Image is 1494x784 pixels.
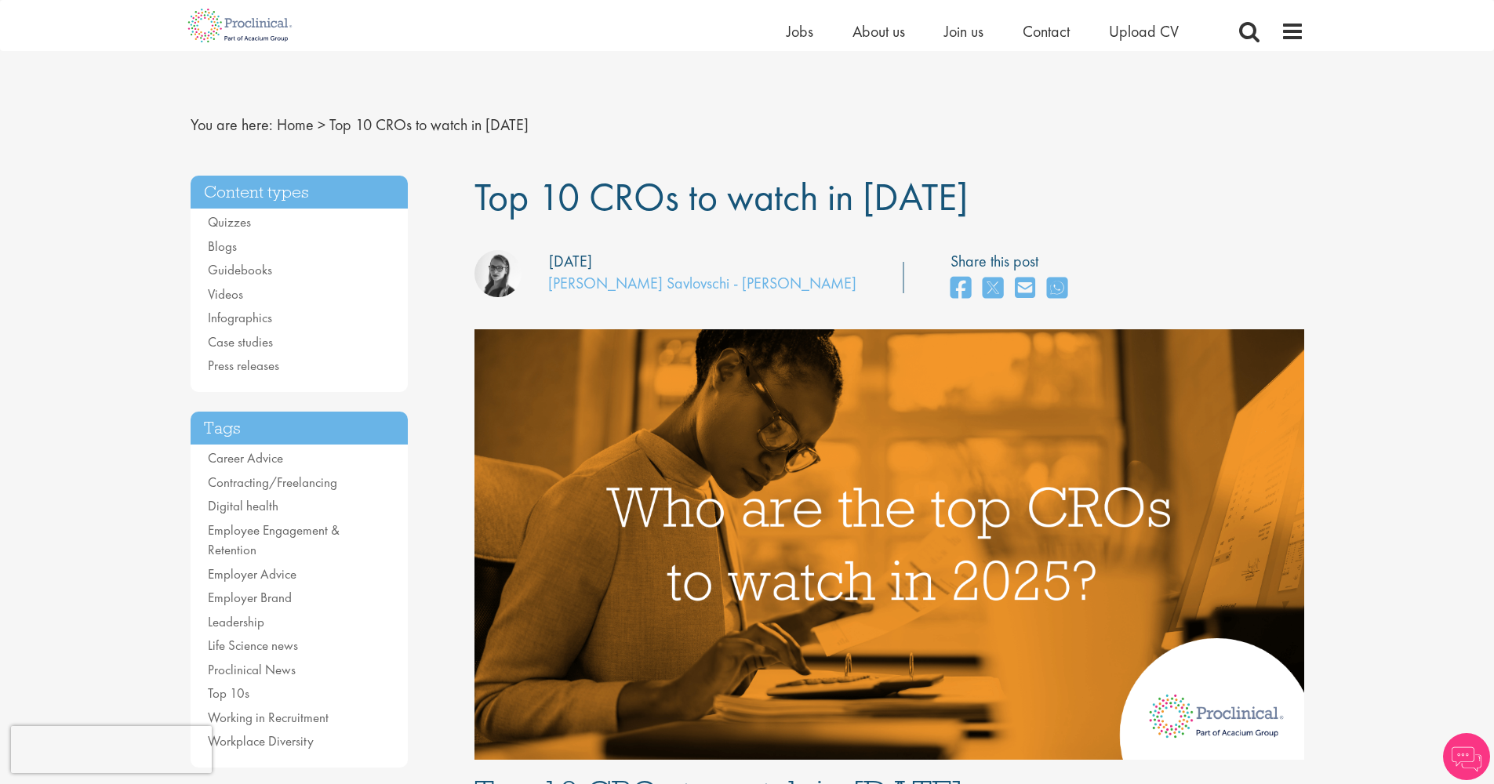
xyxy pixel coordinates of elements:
a: Join us [944,21,983,42]
img: Chatbot [1443,733,1490,780]
a: Digital health [208,497,278,514]
a: Proclinical News [208,661,296,678]
a: Blogs [208,238,237,255]
a: Working in Recruitment [208,709,329,726]
a: Jobs [787,21,813,42]
label: Share this post [951,250,1075,273]
a: About us [852,21,905,42]
a: Guidebooks [208,261,272,278]
a: Videos [208,285,243,303]
a: breadcrumb link [277,114,314,135]
span: Top 10 CROs to watch in [DATE] [329,114,529,135]
h3: Content types [191,176,409,209]
img: Theodora Savlovschi - Wicks [474,250,522,297]
a: Case studies [208,333,273,350]
span: Top 10 CROs to watch in [DATE] [474,172,968,222]
a: Workplace Diversity [208,732,314,750]
a: Employer Brand [208,589,292,606]
span: > [318,114,325,135]
a: Life Science news [208,637,298,654]
img: Top 10 CROs 2025| Proclinical [474,329,1304,760]
span: You are here: [191,114,273,135]
a: share on email [1015,272,1035,306]
h3: Tags [191,412,409,445]
a: Infographics [208,309,272,326]
a: Press releases [208,357,279,374]
div: [DATE] [549,250,592,273]
a: Contracting/Freelancing [208,474,337,491]
a: Employer Advice [208,565,296,583]
a: share on facebook [951,272,971,306]
a: Leadership [208,613,264,630]
a: [PERSON_NAME] Savlovschi - [PERSON_NAME] [548,273,856,293]
a: Quizzes [208,213,251,230]
a: share on twitter [983,272,1003,306]
a: Contact [1023,21,1070,42]
a: Upload CV [1109,21,1179,42]
a: Top 10s [208,684,249,702]
a: share on whats app [1047,272,1067,306]
a: Career Advice [208,449,283,466]
iframe: reCAPTCHA [11,726,212,773]
a: Employee Engagement & Retention [208,521,340,559]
